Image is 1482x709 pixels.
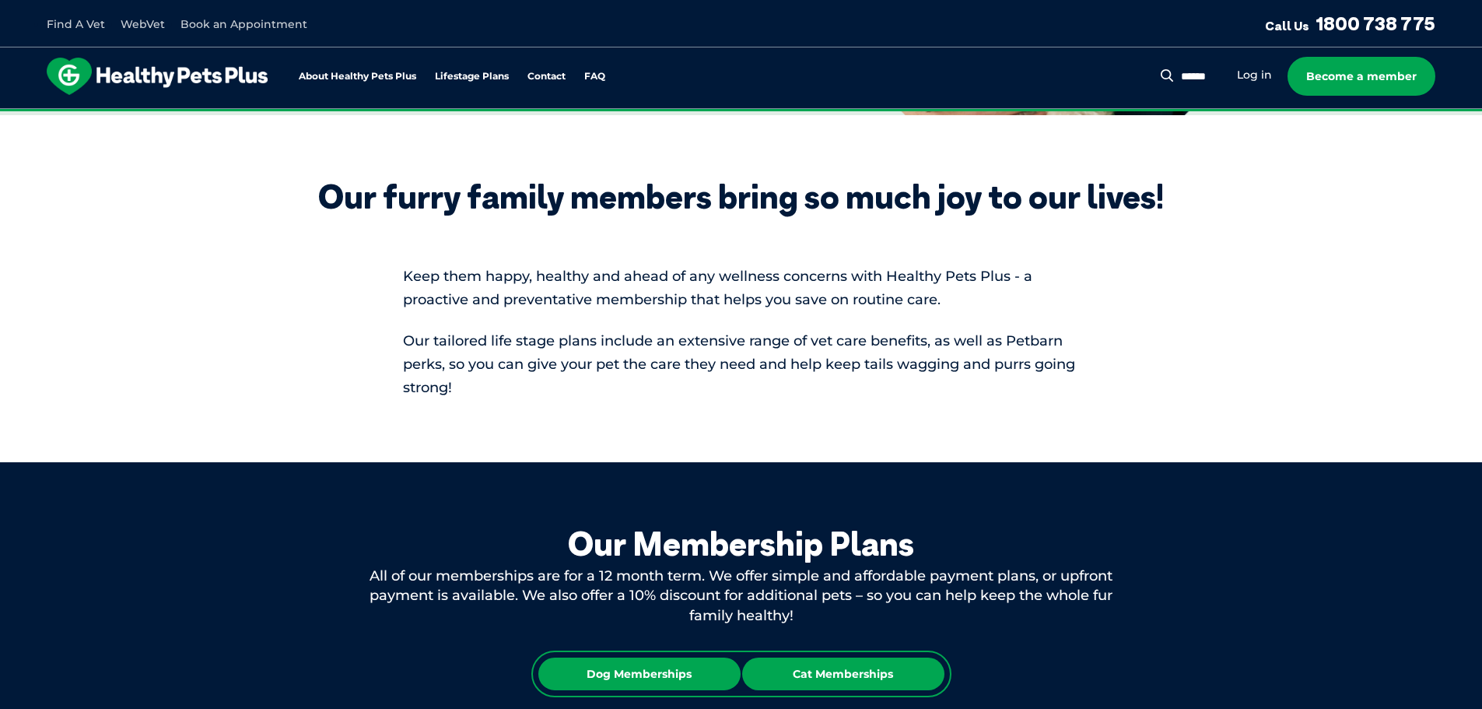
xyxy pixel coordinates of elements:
[121,17,165,31] a: WebVet
[527,72,566,82] a: Contact
[47,17,105,31] a: Find A Vet
[450,109,1032,123] span: Proactive, preventative wellness program designed to keep your pet healthier and happier for longer
[352,525,1130,563] div: Our Membership Plans
[318,177,1164,216] div: Our furry family members bring so much joy to our lives!
[1265,12,1435,35] a: Call Us1800 738 775
[299,72,416,82] a: About Healthy Pets Plus
[742,658,944,690] div: Cat Memberships
[1237,68,1272,82] a: Log in
[403,268,1032,308] span: Keep them happy, healthy and ahead of any wellness concerns with Healthy Pets Plus - a proactive ...
[352,567,1130,626] div: All of our memberships are for a 12 month term. We offer simple and affordable payment plans, or ...
[1265,18,1309,33] span: Call Us
[584,72,605,82] a: FAQ
[538,658,741,690] div: Dog Memberships
[1158,68,1177,83] button: Search
[435,72,509,82] a: Lifestage Plans
[1288,57,1435,96] a: Become a member
[180,17,307,31] a: Book an Appointment
[47,58,268,95] img: hpp-logo
[403,332,1075,396] span: Our tailored life stage plans include an extensive range of vet care benefits, as well as Petbarn...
